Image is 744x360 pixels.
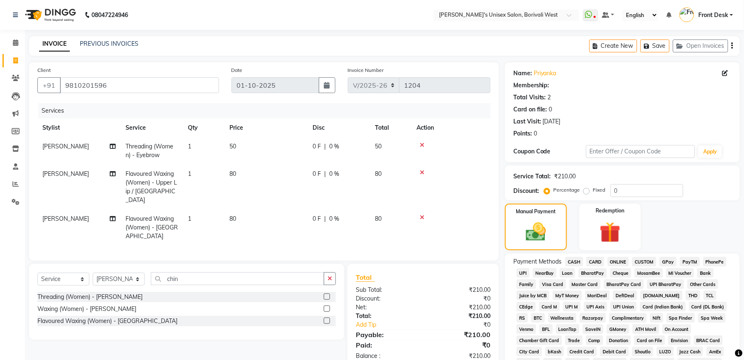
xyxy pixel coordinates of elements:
[375,170,382,178] span: 80
[607,324,629,334] span: GMoney
[635,268,663,278] span: MosamBee
[356,273,375,282] span: Total
[563,302,581,311] span: UPI M
[21,3,78,27] img: logo
[520,220,552,244] img: _cash.svg
[641,39,670,52] button: Save
[423,312,497,321] div: ₹210.00
[565,257,583,266] span: CASH
[608,257,629,266] span: ONLINE
[80,40,138,47] a: PREVIOUS INVOICES
[697,268,714,278] span: Bank
[694,335,723,345] span: BRAC Card
[229,170,236,178] span: 80
[513,93,546,102] div: Total Visits:
[183,118,224,137] th: Qty
[556,324,580,334] span: LoanTap
[565,335,583,345] span: Trade
[436,321,497,329] div: ₹0
[324,170,326,178] span: |
[121,118,183,137] th: Service
[188,143,191,150] span: 1
[188,215,191,222] span: 1
[634,335,665,345] span: Card on File
[91,3,128,27] b: 08047224946
[350,286,423,294] div: Sub Total:
[593,186,606,194] label: Fixed
[632,347,653,356] span: Shoutlo
[657,347,674,356] span: LUZO
[589,39,637,52] button: Create New
[513,187,539,195] div: Discount:
[37,67,51,74] label: Client
[224,118,308,137] th: Price
[554,186,580,194] label: Percentage
[567,347,597,356] span: Credit Card
[611,302,637,311] span: UPI Union
[677,347,704,356] span: Jazz Cash
[633,324,659,334] span: ATH Movil
[39,37,70,52] a: INVOICE
[375,143,382,150] span: 50
[38,103,497,118] div: Services
[553,291,582,300] span: MyT Money
[126,215,178,240] span: Flavoured Waxing (Women) - [GEOGRAPHIC_DATA]
[513,147,586,156] div: Coupon Code
[229,215,236,222] span: 80
[517,291,549,300] span: Juice by MCB
[543,117,561,126] div: [DATE]
[680,7,694,22] img: Front Desk
[673,39,728,52] button: Open Invoices
[650,313,663,323] span: Nift
[513,257,562,266] span: Payment Methods
[313,215,321,223] span: 0 F
[517,279,536,289] span: Family
[613,291,637,300] span: DefiDeal
[584,302,607,311] span: UPI Axis
[42,170,89,178] span: [PERSON_NAME]
[350,330,423,340] div: Payable:
[350,321,435,329] a: Add Tip
[308,118,370,137] th: Disc
[560,268,576,278] span: Loan
[516,208,556,215] label: Manual Payment
[647,279,684,289] span: UPI BharatPay
[151,272,324,285] input: Search or Scan
[513,117,541,126] div: Last Visit:
[585,291,610,300] span: MariDeal
[680,257,700,266] span: PayTM
[232,67,243,74] label: Date
[641,291,682,300] span: [DOMAIN_NAME]
[513,81,549,90] div: Membership:
[517,335,562,345] span: Chamber Gift Card
[698,313,726,323] span: Spa Week
[600,347,629,356] span: Debit Card
[687,279,718,289] span: Other Cards
[188,170,191,178] span: 1
[554,172,576,181] div: ₹210.00
[534,69,557,78] a: Priyanka
[606,335,631,345] span: Donation
[423,303,497,312] div: ₹210.00
[545,347,564,356] span: bKash
[534,129,537,138] div: 0
[350,294,423,303] div: Discount:
[324,215,326,223] span: |
[348,67,384,74] label: Invoice Number
[313,142,321,151] span: 0 F
[586,335,604,345] span: Comp
[610,268,631,278] span: Cheque
[411,118,490,137] th: Action
[517,313,528,323] span: RS
[513,69,532,78] div: Name:
[593,219,627,245] img: _gift.svg
[513,129,532,138] div: Points:
[531,313,545,323] span: BTC
[579,268,607,278] span: BharatPay
[37,118,121,137] th: Stylist
[698,11,728,20] span: Front Desk
[660,257,677,266] span: GPay
[37,77,61,93] button: +91
[517,302,536,311] span: CEdge
[640,302,686,311] span: Card (Indian Bank)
